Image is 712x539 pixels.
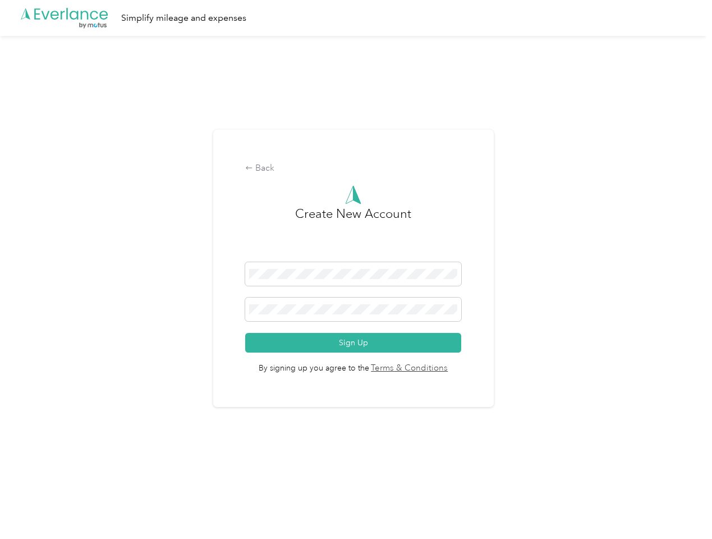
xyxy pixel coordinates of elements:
[245,333,461,353] button: Sign Up
[369,362,448,375] a: Terms & Conditions
[295,204,411,262] h3: Create New Account
[245,162,461,175] div: Back
[245,353,461,375] span: By signing up you agree to the
[121,11,246,25] div: Simplify mileage and expenses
